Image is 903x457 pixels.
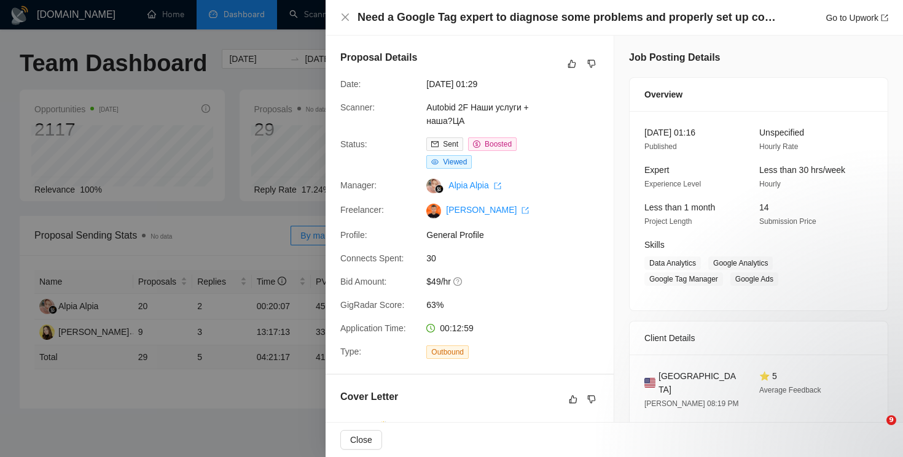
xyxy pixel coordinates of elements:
[644,256,701,270] span: Data Analytics
[340,347,361,356] span: Type:
[584,56,599,71] button: dislike
[522,207,529,214] span: export
[426,102,528,126] a: Autobid 2F Наши услуги + наша?ЦА
[644,88,682,101] span: Overview
[340,12,350,22] span: close
[644,240,665,250] span: Skills
[730,272,778,286] span: Google Ads
[340,430,382,450] button: Close
[340,390,398,404] h5: Cover Letter
[426,275,611,288] span: $49/hr
[584,392,599,407] button: dislike
[659,369,740,396] span: [GEOGRAPHIC_DATA]
[440,323,474,333] span: 00:12:59
[340,79,361,89] span: Date:
[426,324,435,332] span: clock-circle
[426,345,469,359] span: Outbound
[448,180,501,190] a: Alpia Alpia export
[881,14,888,21] span: export
[485,140,512,148] span: Boosted
[435,185,444,193] img: gigradar-bm.png
[759,180,781,188] span: Hourly
[644,272,723,286] span: Google Tag Manager
[443,158,467,166] span: Viewed
[340,300,404,310] span: GigRadar Score:
[340,253,404,263] span: Connects Spent:
[453,277,463,286] span: question-circle
[340,50,417,65] h5: Proposal Details
[426,298,611,312] span: 63%
[587,59,596,69] span: dislike
[568,59,576,69] span: like
[426,228,611,242] span: General Profile
[886,415,896,425] span: 9
[340,277,387,286] span: Bid Amount:
[426,252,611,265] span: 30
[426,204,441,218] img: c14xhZlC-tuZVDV19vT9PqPao_mWkLBFZtPhMWXnAzD5A78GLaVOfmL__cgNkALhSq
[759,165,845,175] span: Less than 30 hrs/week
[340,180,377,190] span: Manager:
[587,394,596,404] span: dislike
[350,433,372,447] span: Close
[644,180,701,188] span: Experience Level
[340,205,384,215] span: Freelancer:
[759,217,816,226] span: Submission Price
[340,102,375,112] span: Scanner:
[644,321,873,355] div: Client Details
[443,140,458,148] span: Sent
[826,13,888,23] a: Go to Upworkexport
[629,50,720,65] h5: Job Posting Details
[431,158,439,166] span: eye
[644,217,692,226] span: Project Length
[473,140,480,148] span: dollar
[644,399,738,408] span: [PERSON_NAME] 08:19 PM
[569,394,577,404] span: like
[358,10,781,25] h4: Need a Google Tag expert to diagnose some problems and properly set up conversion data
[644,128,695,137] span: [DATE] 01:16
[565,56,579,71] button: like
[644,165,669,175] span: Expert
[759,202,769,212] span: 14
[861,415,891,445] iframe: Intercom live chat
[644,202,715,212] span: Less than 1 month
[340,139,367,149] span: Status:
[759,128,804,137] span: Unspecified
[446,205,529,215] a: [PERSON_NAME] export
[566,392,580,407] button: like
[340,230,367,240] span: Profile:
[708,256,773,270] span: Google Analytics
[431,140,439,148] span: mail
[644,376,655,390] img: 🇺🇸
[494,182,501,190] span: export
[340,12,350,23] button: Close
[759,142,798,151] span: Hourly Rate
[644,142,677,151] span: Published
[340,323,406,333] span: Application Time:
[426,77,611,91] span: [DATE] 01:29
